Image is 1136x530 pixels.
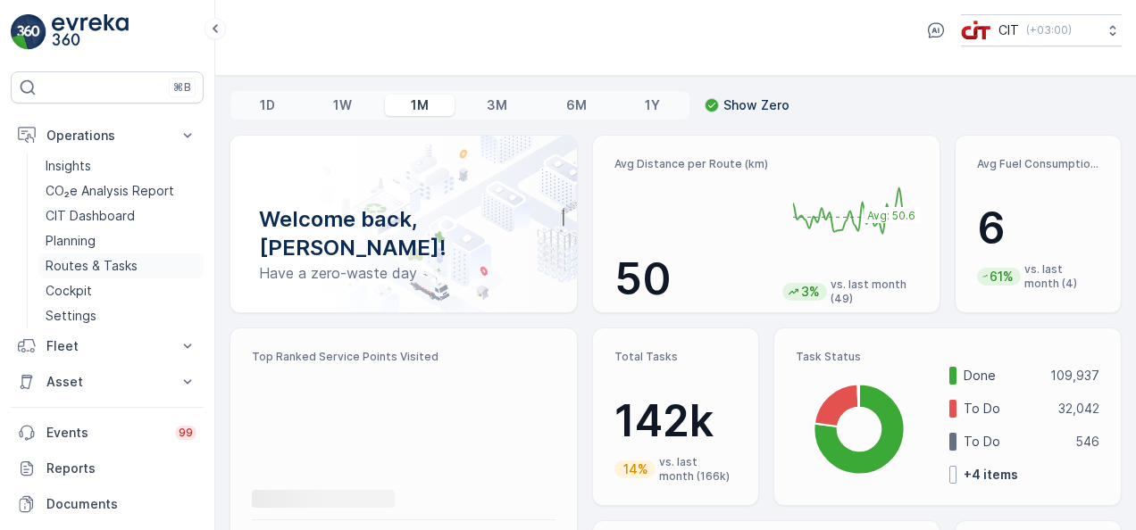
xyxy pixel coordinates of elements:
p: Insights [46,157,91,175]
p: 1Y [645,96,660,114]
p: Cockpit [46,282,92,300]
a: Documents [11,486,204,522]
p: 61% [988,268,1015,286]
img: logo_light-DOdMpM7g.png [52,14,129,50]
p: 50 [614,253,768,306]
p: Task Status [796,350,1099,364]
p: Fleet [46,337,168,355]
p: Events [46,424,164,442]
p: Documents [46,495,196,513]
p: 3M [487,96,507,114]
p: CIT [998,21,1019,39]
a: Planning [38,228,204,253]
p: To Do [964,400,1047,418]
p: Total Tasks [614,350,737,364]
p: 3% [799,283,822,301]
p: Top Ranked Service Points Visited [252,350,555,364]
p: 142k [614,394,737,448]
button: CIT(+03:00) [961,14,1122,46]
button: Asset [11,364,204,400]
button: Operations [11,118,204,153]
a: Routes & Tasks [38,253,204,278]
p: 14% [622,460,650,478]
p: Planning [46,232,96,250]
p: 99 [179,426,193,440]
img: logo [11,14,46,50]
p: Avg Fuel Consumption per Route (lt) [977,157,1099,171]
a: Insights [38,153,204,178]
p: Done [964,367,1039,385]
a: CO₂e Analysis Report [38,178,204,203]
p: + 4 items [964,466,1018,484]
p: vs. last month (49) [831,277,924,306]
p: Settings [46,307,96,325]
p: Show Zero [723,96,789,114]
p: Have a zero-waste day [259,262,548,284]
p: To Do [964,433,1064,451]
a: Events99 [11,415,204,451]
p: Reports [46,460,196,477]
p: Welcome back, [PERSON_NAME]! [259,205,548,262]
p: ( +03:00 ) [1026,23,1072,37]
p: 32,042 [1058,400,1099,418]
p: 109,937 [1050,367,1099,385]
img: cit-logo_pOk6rL0.png [961,21,991,40]
p: 6M [566,96,587,114]
a: Settings [38,303,204,328]
a: Reports [11,451,204,486]
p: Routes & Tasks [46,257,138,275]
p: vs. last month (166k) [659,455,737,484]
p: ⌘B [173,80,191,95]
p: vs. last month (4) [1024,262,1099,291]
p: 6 [977,202,1099,255]
p: 1W [333,96,352,114]
p: CO₂e Analysis Report [46,182,174,200]
a: Cockpit [38,278,204,303]
p: Asset [46,373,168,391]
p: CIT Dashboard [46,207,135,225]
button: Fleet [11,328,204,364]
a: CIT Dashboard [38,203,204,228]
p: Avg Distance per Route (km) [614,157,768,171]
p: Operations [46,127,168,145]
p: 1D [260,96,275,114]
p: 546 [1075,433,1099,451]
p: 1M [411,96,429,114]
